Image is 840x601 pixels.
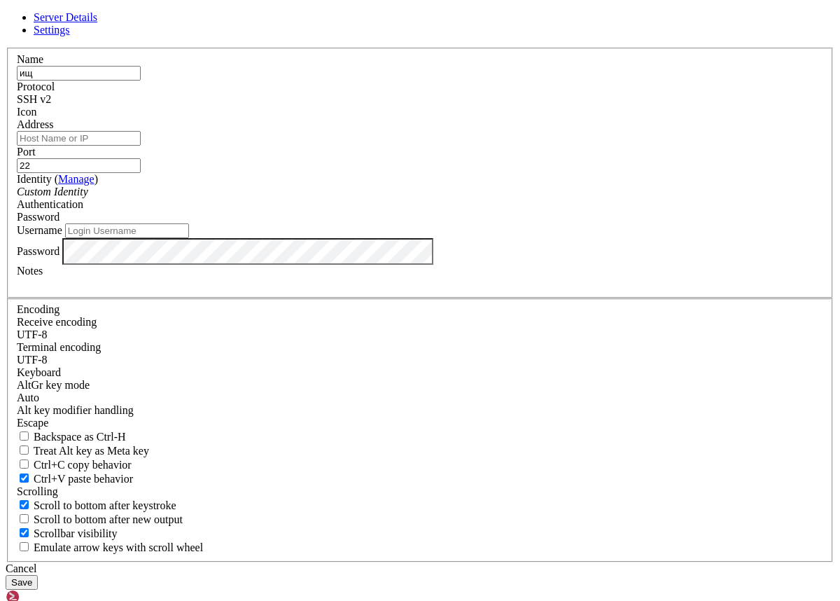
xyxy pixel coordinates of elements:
label: Ctrl+V pastes if true, sends ^V to host if false. Ctrl+Shift+V sends ^V to host if true, pastes i... [17,473,133,485]
label: Name [17,53,43,65]
div: UTF-8 [17,354,823,366]
span: Scroll to bottom after keystroke [34,499,176,511]
span: Scrollbar visibility [34,527,118,539]
span: ( ) [55,173,98,185]
input: Emulate arrow keys with scroll wheel [20,542,29,551]
input: Backspace as Ctrl-H [20,431,29,441]
label: Username [17,224,62,236]
span: Backspace as Ctrl-H [34,431,126,443]
label: When using the alternative screen buffer, and DECCKM (Application Cursor Keys) is active, mouse w... [17,541,203,553]
input: Login Username [65,223,189,238]
label: Password [17,244,59,256]
input: Server Name [17,66,141,81]
div: Custom Identity [17,186,823,198]
label: The vertical scrollbar mode. [17,527,118,539]
span: Ctrl+C copy behavior [34,459,132,471]
span: Escape [17,417,48,429]
a: Settings [34,24,70,36]
span: UTF-8 [17,354,48,366]
input: Port Number [17,158,141,173]
label: Identity [17,173,98,185]
button: Save [6,575,38,590]
label: Scrolling [17,485,58,497]
a: Manage [58,173,94,185]
div: Escape [17,417,823,429]
input: Ctrl+V paste behavior [20,474,29,483]
label: If true, the backspace should send BS ('\x08', aka ^H). Otherwise the backspace key should send '... [17,431,126,443]
input: Host Name or IP [17,131,141,146]
label: Keyboard [17,366,61,378]
label: Encoding [17,303,59,315]
label: Scroll to bottom after new output. [17,513,183,525]
label: Address [17,118,53,130]
input: Treat Alt key as Meta key [20,445,29,455]
span: Auto [17,392,39,403]
label: Whether to scroll to the bottom on any keystroke. [17,499,176,511]
span: Emulate arrow keys with scroll wheel [34,541,203,553]
label: Ctrl-C copies if true, send ^C to host if false. Ctrl-Shift-C sends ^C to host if true, copies if... [17,459,132,471]
input: Scrollbar visibility [20,528,29,537]
label: Set the expected encoding for data received from the host. If the encodings do not match, visual ... [17,379,90,391]
label: The default terminal encoding. ISO-2022 enables character map translations (like graphics maps). ... [17,341,101,353]
div: UTF-8 [17,329,823,341]
label: Whether the Alt key acts as a Meta key or as a distinct Alt key. [17,445,149,457]
i: Custom Identity [17,186,88,198]
span: UTF-8 [17,329,48,340]
span: Scroll to bottom after new output [34,513,183,525]
input: Scroll to bottom after new output [20,514,29,523]
input: Scroll to bottom after keystroke [20,500,29,509]
span: Password [17,211,59,223]
label: Authentication [17,198,83,210]
span: SSH v2 [17,93,51,105]
label: Controls how the Alt key is handled. Escape: Send an ESC prefix. 8-Bit: Add 128 to the typed char... [17,404,134,416]
label: Port [17,146,36,158]
label: Set the expected encoding for data received from the host. If the encodings do not match, visual ... [17,316,97,328]
div: Cancel [6,562,834,575]
div: Password [17,211,823,223]
a: Server Details [34,11,97,23]
div: Auto [17,392,823,404]
label: Notes [17,265,43,277]
span: Treat Alt key as Meta key [34,445,149,457]
label: Protocol [17,81,55,92]
label: Icon [17,106,36,118]
span: Ctrl+V paste behavior [34,473,133,485]
div: SSH v2 [17,93,823,106]
input: Ctrl+C copy behavior [20,460,29,469]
